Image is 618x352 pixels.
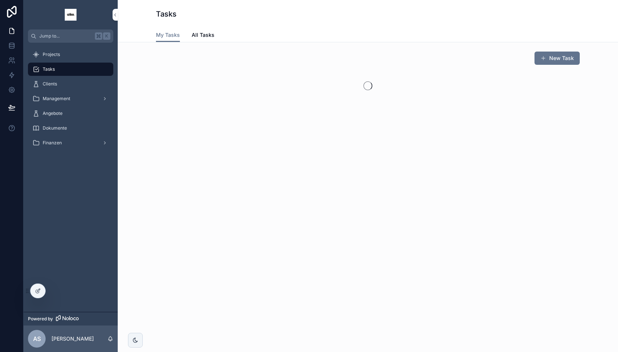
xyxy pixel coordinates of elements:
a: Projects [28,48,113,61]
span: Jump to... [39,33,92,39]
span: All Tasks [192,31,214,39]
span: K [104,33,110,39]
h1: Tasks [156,9,177,19]
span: Dokumente [43,125,67,131]
span: Management [43,96,70,102]
a: Angebote [28,107,113,120]
div: scrollable content [24,43,118,159]
span: Angebote [43,110,63,116]
a: Dokumente [28,122,113,135]
span: Powered by [28,316,53,322]
a: Tasks [28,63,113,76]
button: Jump to...K [28,29,113,43]
span: My Tasks [156,31,180,39]
span: Projects [43,52,60,57]
a: My Tasks [156,28,180,42]
span: Clients [43,81,57,87]
a: All Tasks [192,28,214,43]
button: New Task [534,52,580,65]
img: App logo [65,9,77,21]
span: AS [33,334,41,343]
a: Management [28,92,113,105]
span: Finanzen [43,140,62,146]
p: [PERSON_NAME] [51,335,94,342]
a: Clients [28,77,113,91]
a: Powered by [24,312,118,325]
a: Finanzen [28,136,113,149]
span: Tasks [43,66,55,72]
